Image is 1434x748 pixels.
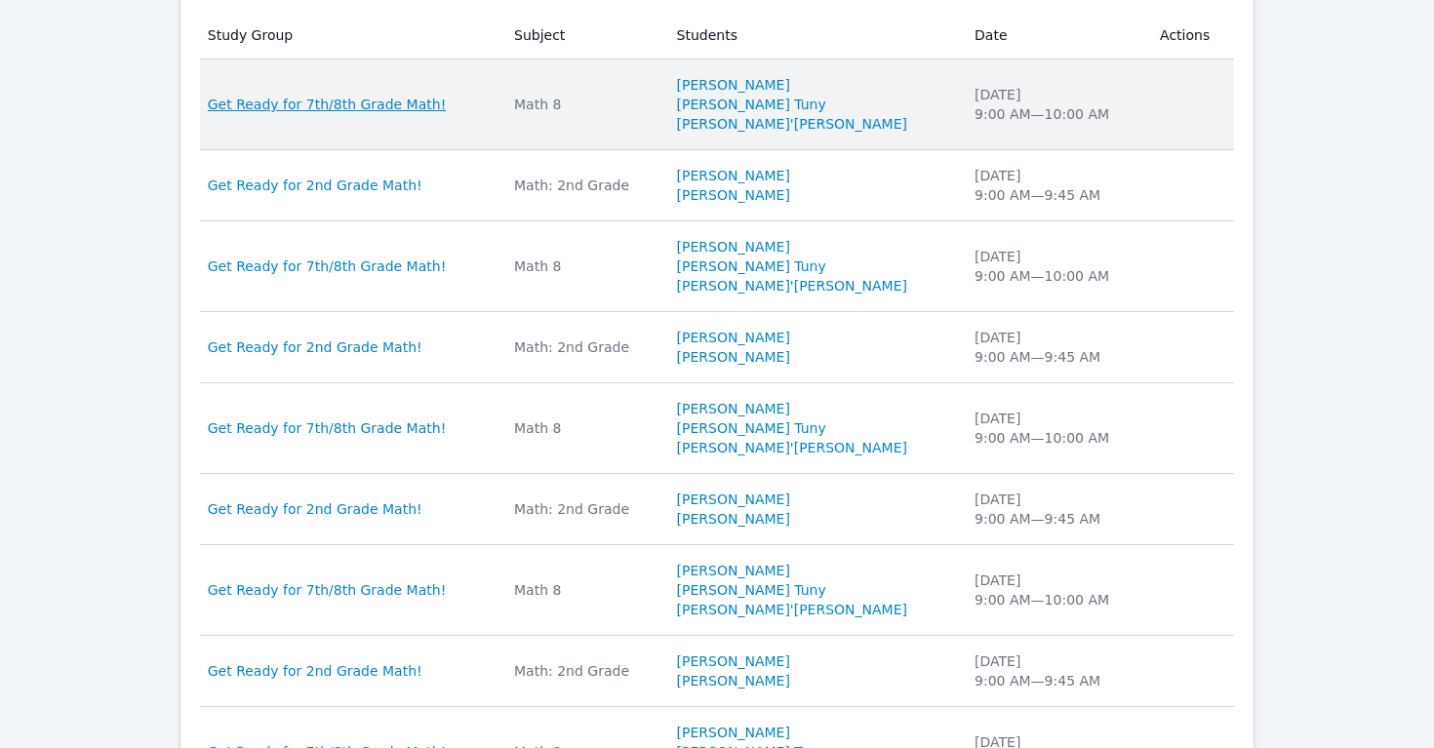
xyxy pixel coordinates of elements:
div: [DATE] 9:00 AM — 9:45 AM [975,490,1136,529]
div: [DATE] 9:00 AM — 10:00 AM [975,409,1136,448]
a: [PERSON_NAME] [677,166,790,185]
a: [PERSON_NAME] [677,399,790,418]
a: [PERSON_NAME] [677,671,790,690]
a: [PERSON_NAME] [677,347,790,367]
a: [PERSON_NAME] [677,723,790,742]
a: [PERSON_NAME]'[PERSON_NAME] [677,600,907,619]
a: [PERSON_NAME] [677,561,790,580]
a: [PERSON_NAME]'[PERSON_NAME] [677,438,907,457]
a: [PERSON_NAME] [677,75,790,95]
tr: Get Ready for 7th/8th Grade Math!Math 8[PERSON_NAME][PERSON_NAME] Tuny[PERSON_NAME]'[PERSON_NAME]... [200,545,1235,636]
a: [PERSON_NAME] [677,490,790,509]
a: Get Ready for 7th/8th Grade Math! [208,256,447,276]
tr: Get Ready for 2nd Grade Math!Math: 2nd Grade[PERSON_NAME][PERSON_NAME][DATE]9:00 AM—9:45 AM [200,474,1235,545]
a: Get Ready for 7th/8th Grade Math! [208,95,447,114]
a: Get Ready for 2nd Grade Math! [208,499,422,519]
a: [PERSON_NAME] [677,237,790,256]
a: Get Ready for 2nd Grade Math! [208,661,422,681]
a: [PERSON_NAME]'[PERSON_NAME] [677,276,907,295]
a: Get Ready for 2nd Grade Math! [208,337,422,357]
a: [PERSON_NAME] [677,509,790,529]
a: [PERSON_NAME] Tuny [677,580,826,600]
a: [PERSON_NAME] Tuny [677,256,826,276]
div: [DATE] 9:00 AM — 10:00 AM [975,85,1136,124]
a: [PERSON_NAME]'[PERSON_NAME] [677,114,907,134]
div: Math 8 [514,580,654,600]
div: [DATE] 9:00 AM — 10:00 AM [975,247,1136,286]
tr: Get Ready for 7th/8th Grade Math!Math 8[PERSON_NAME][PERSON_NAME] Tuny[PERSON_NAME]'[PERSON_NAME]... [200,59,1235,150]
a: [PERSON_NAME] Tuny [677,418,826,438]
tr: Get Ready for 2nd Grade Math!Math: 2nd Grade[PERSON_NAME][PERSON_NAME][DATE]9:00 AM—9:45 AM [200,150,1235,221]
div: Math 8 [514,418,654,438]
th: Actions [1148,12,1234,59]
tr: Get Ready for 2nd Grade Math!Math: 2nd Grade[PERSON_NAME][PERSON_NAME][DATE]9:00 AM—9:45 AM [200,312,1235,383]
a: [PERSON_NAME] [677,185,790,205]
div: [DATE] 9:00 AM — 10:00 AM [975,571,1136,610]
a: Get Ready for 7th/8th Grade Math! [208,580,447,600]
tr: Get Ready for 7th/8th Grade Math!Math 8[PERSON_NAME][PERSON_NAME] Tuny[PERSON_NAME]'[PERSON_NAME]... [200,221,1235,312]
a: Get Ready for 7th/8th Grade Math! [208,418,447,438]
div: Math: 2nd Grade [514,337,654,357]
a: Get Ready for 2nd Grade Math! [208,176,422,195]
th: Date [963,12,1148,59]
th: Study Group [200,12,502,59]
div: Math 8 [514,95,654,114]
div: Math: 2nd Grade [514,176,654,195]
div: [DATE] 9:00 AM — 9:45 AM [975,328,1136,367]
a: [PERSON_NAME] [677,651,790,671]
th: Students [665,12,963,59]
a: [PERSON_NAME] Tuny [677,95,826,114]
div: Math 8 [514,256,654,276]
div: [DATE] 9:00 AM — 9:45 AM [975,651,1136,690]
th: Subject [502,12,665,59]
div: [DATE] 9:00 AM — 9:45 AM [975,166,1136,205]
div: Math: 2nd Grade [514,661,654,681]
tr: Get Ready for 7th/8th Grade Math!Math 8[PERSON_NAME][PERSON_NAME] Tuny[PERSON_NAME]'[PERSON_NAME]... [200,383,1235,474]
a: [PERSON_NAME] [677,328,790,347]
tr: Get Ready for 2nd Grade Math!Math: 2nd Grade[PERSON_NAME][PERSON_NAME][DATE]9:00 AM—9:45 AM [200,636,1235,707]
div: Math: 2nd Grade [514,499,654,519]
